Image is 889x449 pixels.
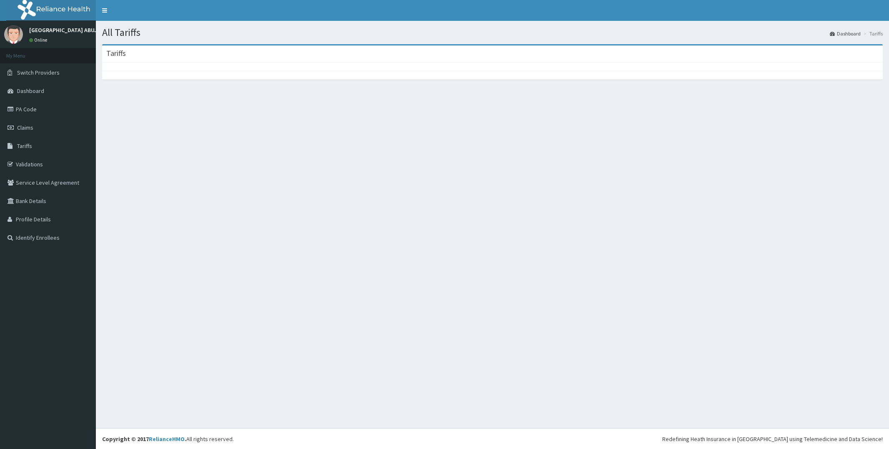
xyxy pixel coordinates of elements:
a: Dashboard [830,30,861,37]
li: Tariffs [861,30,883,37]
h3: Tariffs [106,50,126,57]
strong: Copyright © 2017 . [102,435,186,443]
span: Dashboard [17,87,44,95]
span: Tariffs [17,142,32,150]
p: [GEOGRAPHIC_DATA] ABUJA [29,27,100,33]
a: RelianceHMO [149,435,185,443]
h1: All Tariffs [102,27,883,38]
span: Switch Providers [17,69,60,76]
a: Online [29,37,49,43]
span: Claims [17,124,33,131]
div: Redefining Heath Insurance in [GEOGRAPHIC_DATA] using Telemedicine and Data Science! [662,435,883,443]
img: User Image [4,25,23,44]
